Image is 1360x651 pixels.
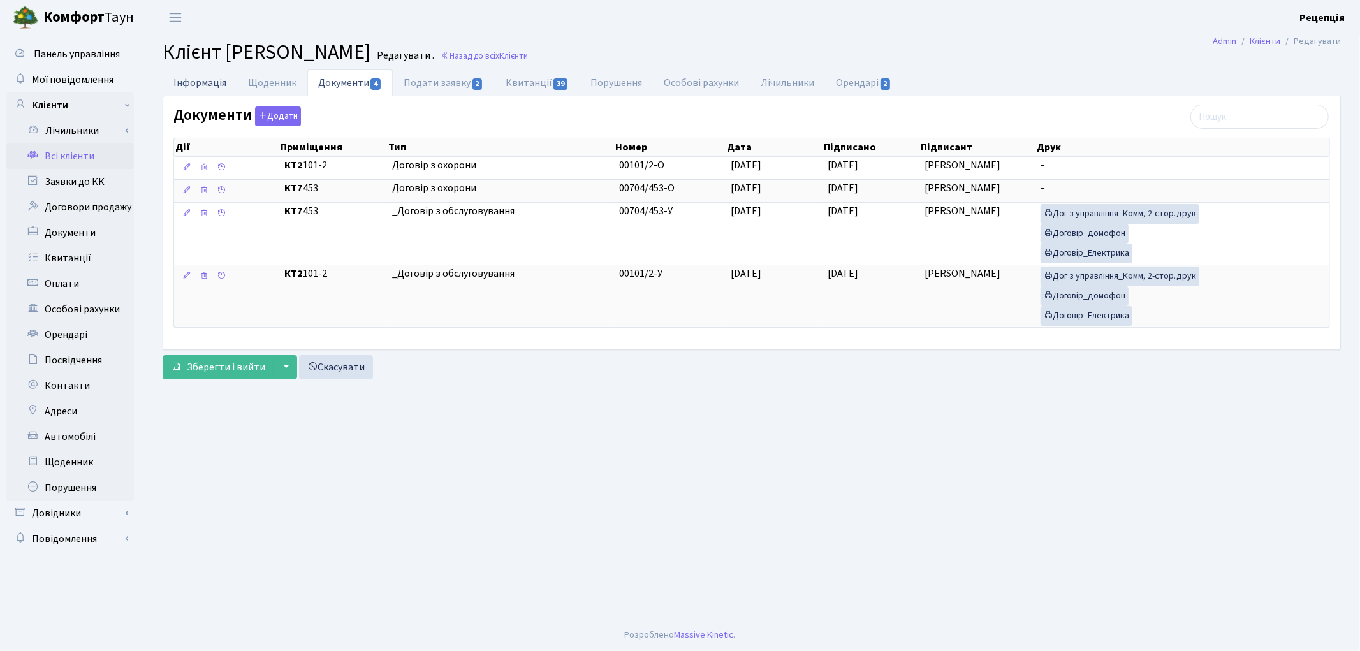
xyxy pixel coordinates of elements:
a: Інформація [163,69,237,96]
a: Автомобілі [6,424,134,450]
a: Орендарі [825,69,902,96]
span: Клієнт [PERSON_NAME] [163,38,370,67]
button: Переключити навігацію [159,7,191,28]
span: Договір з охорони [392,181,609,196]
b: КТ2 [284,158,303,172]
span: - [1041,181,1044,195]
a: Скасувати [299,355,373,379]
span: [DATE] [828,181,858,195]
button: Зберегти і вийти [163,355,274,379]
a: Договір_Електрика [1041,244,1132,263]
span: [DATE] [731,181,761,195]
b: Комфорт [43,7,105,27]
a: Особові рахунки [653,69,750,96]
span: [DATE] [828,204,858,218]
nav: breadcrumb [1194,28,1360,55]
span: 2 [881,78,891,90]
div: Розроблено . [625,628,736,642]
span: 00101/2-У [619,267,662,281]
span: 453 [284,204,382,219]
a: Клієнти [1250,34,1280,48]
a: Орендарі [6,322,134,347]
a: Договір_Електрика [1041,306,1132,326]
span: [DATE] [731,158,761,172]
span: 101-2 [284,158,382,173]
b: КТ2 [284,267,303,281]
a: Massive Kinetic [675,628,734,641]
b: КТ7 [284,181,303,195]
span: - [1041,158,1044,172]
a: Договори продажу [6,194,134,220]
th: Приміщення [279,138,387,156]
span: [DATE] [731,267,761,281]
a: Квитанції [495,69,580,96]
a: Договір_домофон [1041,286,1129,306]
span: [PERSON_NAME] [925,267,1000,281]
a: Довідники [6,501,134,526]
th: Тип [387,138,614,156]
span: 2 [472,78,483,90]
span: Зберегти і вийти [187,360,265,374]
a: Щоденник [6,450,134,475]
span: 00704/453-О [619,181,675,195]
a: Документи [6,220,134,245]
span: _Договір з обслуговування [392,204,609,219]
a: Мої повідомлення [6,67,134,92]
a: Щоденник [237,69,307,96]
a: Admin [1213,34,1236,48]
img: logo.png [13,5,38,31]
span: [PERSON_NAME] [925,204,1000,218]
a: Клієнти [6,92,134,118]
a: Порушення [6,475,134,501]
a: Додати [252,105,301,127]
span: Таун [43,7,134,29]
span: 00101/2-О [619,158,664,172]
span: [DATE] [731,204,761,218]
a: Рецепція [1299,10,1345,26]
a: Квитанції [6,245,134,271]
a: Лічильники [750,69,825,96]
span: 101-2 [284,267,382,281]
input: Пошук... [1190,105,1329,129]
a: Адреси [6,399,134,424]
span: 4 [370,78,381,90]
th: Друк [1035,138,1329,156]
a: Назад до всіхКлієнти [441,50,528,62]
a: Посвідчення [6,347,134,373]
span: _Договір з обслуговування [392,267,609,281]
span: [PERSON_NAME] [925,158,1000,172]
span: 453 [284,181,382,196]
th: Дії [174,138,279,156]
span: [DATE] [828,267,858,281]
label: Документи [173,106,301,126]
a: Контакти [6,373,134,399]
a: Особові рахунки [6,296,134,322]
span: [DATE] [828,158,858,172]
b: Рецепція [1299,11,1345,25]
a: Оплати [6,271,134,296]
span: 39 [553,78,567,90]
th: Підписано [823,138,919,156]
th: Дата [726,138,823,156]
span: [PERSON_NAME] [925,181,1000,195]
a: Порушення [580,69,653,96]
span: Договір з охорони [392,158,609,173]
a: Дог з управління_Комм, 2-стор.друк [1041,204,1199,224]
a: Панель управління [6,41,134,67]
span: 00704/453-У [619,204,673,218]
small: Редагувати . [374,50,434,62]
a: Договір_домофон [1041,224,1129,244]
li: Редагувати [1280,34,1341,48]
span: Клієнти [499,50,528,62]
a: Документи [307,69,393,96]
b: КТ7 [284,204,303,218]
th: Номер [614,138,726,156]
a: Заявки до КК [6,169,134,194]
a: Дог з управління_Комм, 2-стор.друк [1041,267,1199,286]
a: Повідомлення [6,526,134,552]
button: Документи [255,106,301,126]
span: Панель управління [34,47,120,61]
a: Подати заявку [393,69,494,96]
span: Мої повідомлення [32,73,113,87]
th: Підписант [919,138,1035,156]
